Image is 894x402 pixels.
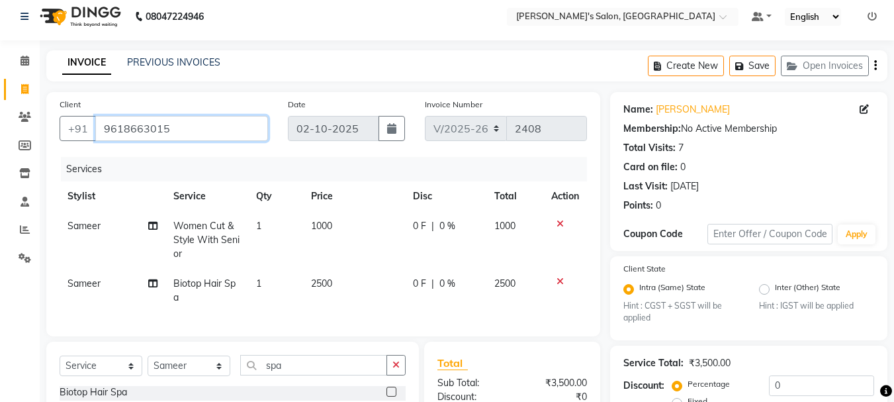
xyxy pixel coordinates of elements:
[60,385,127,399] div: Biotop Hair Spa
[439,277,455,291] span: 0 %
[61,157,597,181] div: Services
[639,281,705,297] label: Intra (Same) State
[413,277,426,291] span: 0 F
[678,141,684,155] div: 7
[689,356,731,370] div: ₹3,500.00
[95,116,268,141] input: Search by Name/Mobile/Email/Code
[165,181,248,211] th: Service
[486,181,544,211] th: Total
[775,281,840,297] label: Inter (Other) State
[623,103,653,117] div: Name:
[60,181,165,211] th: Stylist
[707,224,832,244] input: Enter Offer / Coupon Code
[437,356,468,370] span: Total
[67,220,101,232] span: Sameer
[759,300,874,312] small: Hint : IGST will be applied
[248,181,303,211] th: Qty
[67,277,101,289] span: Sameer
[623,356,684,370] div: Service Total:
[781,56,869,76] button: Open Invoices
[256,220,261,232] span: 1
[688,378,730,390] label: Percentage
[623,199,653,213] div: Points:
[623,179,668,193] div: Last Visit:
[623,141,676,155] div: Total Visits:
[311,220,332,232] span: 1000
[240,355,387,376] input: Search or Scan
[173,277,236,303] span: Biotop Hair Spa
[431,219,434,233] span: |
[623,379,664,393] div: Discount:
[431,277,434,291] span: |
[623,263,666,275] label: Client State
[494,220,515,232] span: 1000
[256,277,261,289] span: 1
[623,122,874,136] div: No Active Membership
[173,220,240,260] span: Women Cut & Style With Senior
[648,56,724,76] button: Create New
[311,277,332,289] span: 2500
[303,181,405,211] th: Price
[62,51,111,75] a: INVOICE
[288,99,306,111] label: Date
[623,122,681,136] div: Membership:
[512,376,597,390] div: ₹3,500.00
[656,103,730,117] a: [PERSON_NAME]
[413,219,426,233] span: 0 F
[656,199,661,213] div: 0
[729,56,776,76] button: Save
[543,181,587,211] th: Action
[670,179,699,193] div: [DATE]
[838,225,875,244] button: Apply
[427,376,512,390] div: Sub Total:
[439,219,455,233] span: 0 %
[60,116,97,141] button: +91
[623,160,678,174] div: Card on file:
[425,99,482,111] label: Invoice Number
[405,181,486,211] th: Disc
[60,99,81,111] label: Client
[494,277,515,289] span: 2500
[680,160,686,174] div: 0
[127,56,220,68] a: PREVIOUS INVOICES
[623,227,707,241] div: Coupon Code
[623,300,738,325] small: Hint : CGST + SGST will be applied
